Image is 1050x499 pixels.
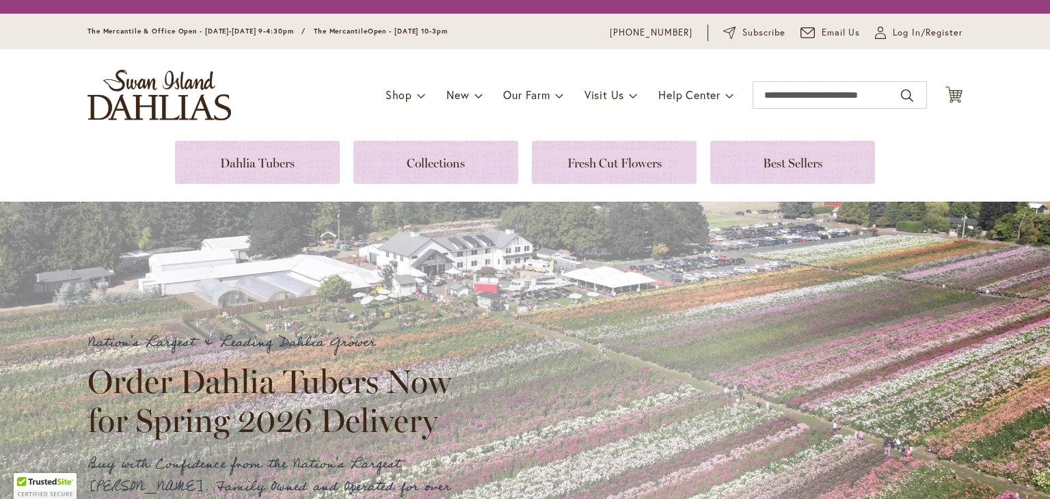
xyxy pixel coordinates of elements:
span: Shop [386,87,412,102]
div: TrustedSite Certified [14,473,77,499]
span: New [446,87,469,102]
span: Subscribe [742,26,785,40]
p: Nation's Largest & Leading Dahlia Grower [87,332,463,354]
a: [PHONE_NUMBER] [610,26,692,40]
h2: Order Dahlia Tubers Now for Spring 2026 Delivery [87,362,463,439]
span: The Mercantile & Office Open - [DATE]-[DATE] 9-4:30pm / The Mercantile [87,27,368,36]
a: store logo [87,70,231,120]
a: Email Us [800,26,861,40]
span: Help Center [658,87,721,102]
a: Subscribe [723,26,785,40]
span: Our Farm [503,87,550,102]
span: Log In/Register [893,26,962,40]
a: Log In/Register [875,26,962,40]
button: Search [901,85,913,107]
span: Email Us [822,26,861,40]
span: Open - [DATE] 10-3pm [368,27,448,36]
span: Visit Us [584,87,624,102]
